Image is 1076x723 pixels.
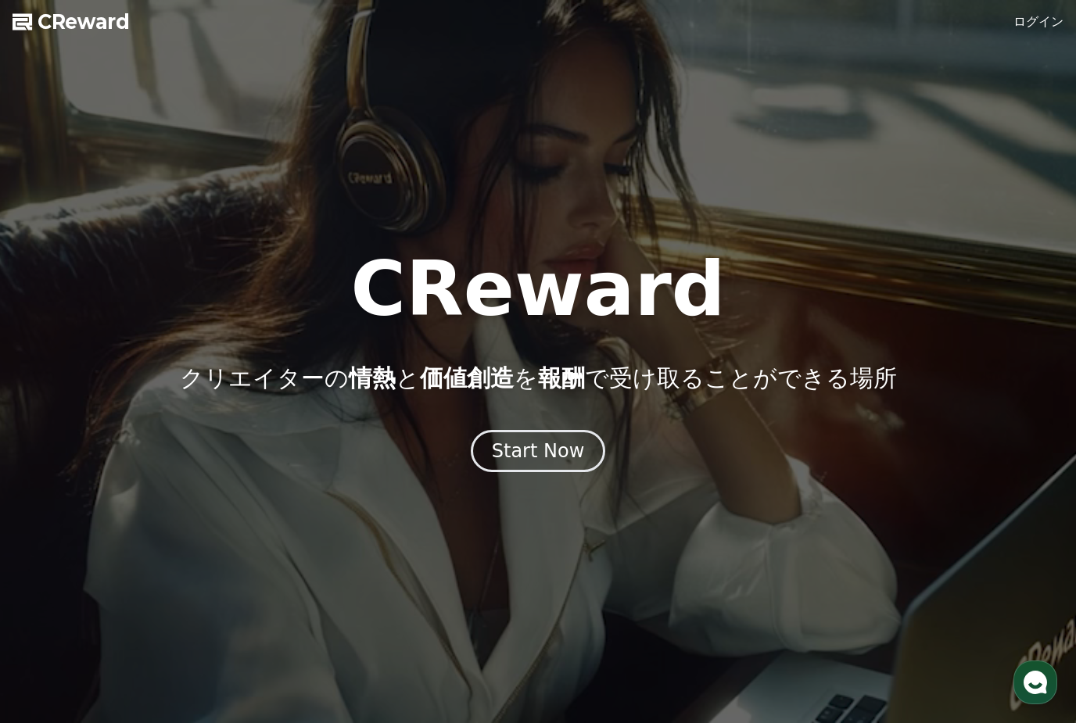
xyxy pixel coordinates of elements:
span: 情熱 [349,364,396,392]
button: Start Now [471,430,606,472]
h1: CReward [350,252,725,327]
span: 価値創造 [420,364,514,392]
div: Start Now [492,438,585,464]
p: クリエイターの と を で受け取ることができる場所 [180,364,897,392]
a: Start Now [471,446,606,460]
a: ログイン [1013,13,1063,31]
a: CReward [13,9,130,34]
span: 報酬 [538,364,585,392]
span: CReward [38,9,130,34]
